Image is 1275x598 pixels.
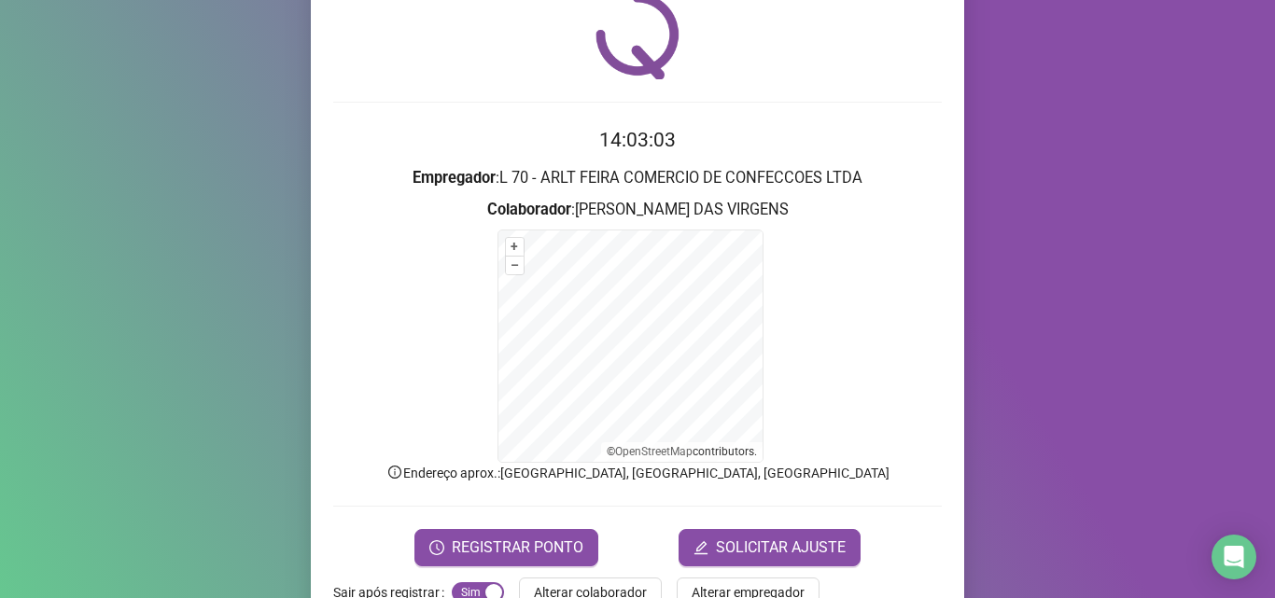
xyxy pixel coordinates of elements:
[607,445,757,458] li: © contributors.
[333,166,942,190] h3: : L 70 - ARLT FEIRA COMERCIO DE CONFECCOES LTDA
[615,445,693,458] a: OpenStreetMap
[506,238,524,256] button: +
[333,198,942,222] h3: : [PERSON_NAME] DAS VIRGENS
[506,257,524,274] button: –
[487,201,571,218] strong: Colaborador
[716,536,846,559] span: SOLICITAR AJUSTE
[333,463,942,483] p: Endereço aprox. : [GEOGRAPHIC_DATA], [GEOGRAPHIC_DATA], [GEOGRAPHIC_DATA]
[414,529,598,566] button: REGISTRAR PONTO
[1212,535,1256,579] div: Open Intercom Messenger
[599,129,676,151] time: 14:03:03
[694,540,708,555] span: edit
[679,529,861,566] button: editSOLICITAR AJUSTE
[386,464,403,480] span: info-circle
[413,169,496,187] strong: Empregador
[452,536,583,559] span: REGISTRAR PONTO
[429,540,444,555] span: clock-circle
